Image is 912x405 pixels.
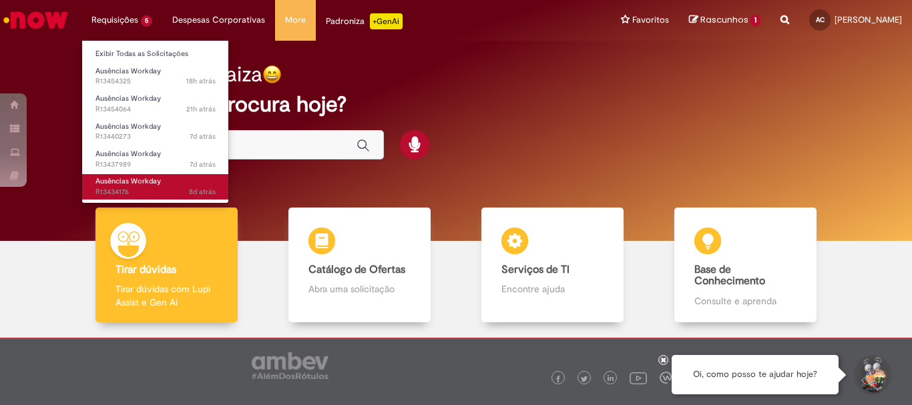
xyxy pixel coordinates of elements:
time: 27/08/2025 17:54:47 [186,104,216,114]
a: Exibir Todas as Solicitações [82,47,229,61]
a: Base de Conhecimento Consulte e aprenda [649,208,842,323]
span: Ausências Workday [95,121,161,131]
a: Tirar dúvidas Tirar dúvidas com Lupi Assist e Gen Ai [70,208,263,323]
img: logo_footer_workplace.png [660,372,672,384]
b: Tirar dúvidas [116,263,176,276]
a: Aberto R13434176 : Ausências Workday [82,174,229,199]
img: logo_footer_facebook.png [555,376,561,382]
span: 1 [750,15,760,27]
span: 21h atrás [186,104,216,114]
a: Catálogo de Ofertas Abra uma solicitação [263,208,456,323]
time: 21/08/2025 18:24:59 [190,159,216,169]
p: +GenAi [370,13,403,29]
span: R13440273 [95,131,216,142]
ul: Requisições [81,40,229,204]
img: ServiceNow [1,7,70,33]
p: Encontre ajuda [501,282,603,296]
img: logo_footer_twitter.png [581,376,588,382]
span: AC [816,15,825,24]
div: Oi, como posso te ajudar hoje? [672,355,839,394]
span: 7d atrás [190,131,216,141]
span: Ausências Workday [95,176,161,186]
span: R13454325 [95,76,216,87]
span: 5 [141,15,152,27]
a: Rascunhos [689,14,760,27]
span: Requisições [91,13,138,27]
span: Despesas Corporativas [172,13,265,27]
span: R13437989 [95,159,216,170]
a: Aberto R13440273 : Ausências Workday [82,119,229,144]
img: happy-face.png [262,65,282,84]
img: logo_footer_linkedin.png [608,375,614,383]
span: Ausências Workday [95,93,161,103]
p: Consulte e aprenda [694,294,796,308]
a: Aberto R13454325 : Ausências Workday [82,64,229,89]
p: Abra uma solicitação [308,282,410,296]
h2: O que você procura hoje? [95,93,817,116]
time: 20/08/2025 20:02:19 [189,187,216,197]
span: Rascunhos [700,13,748,26]
a: Serviços de TI Encontre ajuda [456,208,649,323]
span: 7d atrás [190,159,216,169]
p: Tirar dúvidas com Lupi Assist e Gen Ai [116,282,217,309]
time: 22/08/2025 14:51:52 [190,131,216,141]
span: Favoritos [632,13,669,27]
span: 18h atrás [186,76,216,86]
div: Padroniza [326,13,403,29]
a: Aberto R13437989 : Ausências Workday [82,147,229,171]
span: R13434176 [95,187,216,197]
a: Aberto R13454064 : Ausências Workday [82,91,229,116]
img: logo_footer_youtube.png [630,369,647,386]
img: logo_footer_ambev_rotulo_gray.png [252,352,328,379]
span: Ausências Workday [95,66,161,76]
span: Ausências Workday [95,149,161,159]
button: Iniciar Conversa de Suporte [852,355,892,395]
b: Serviços de TI [501,263,569,276]
span: [PERSON_NAME] [835,14,902,25]
span: R13454064 [95,104,216,115]
span: 8d atrás [189,187,216,197]
span: More [285,13,306,27]
b: Base de Conhecimento [694,263,765,288]
b: Catálogo de Ofertas [308,263,405,276]
time: 27/08/2025 20:46:34 [186,76,216,86]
